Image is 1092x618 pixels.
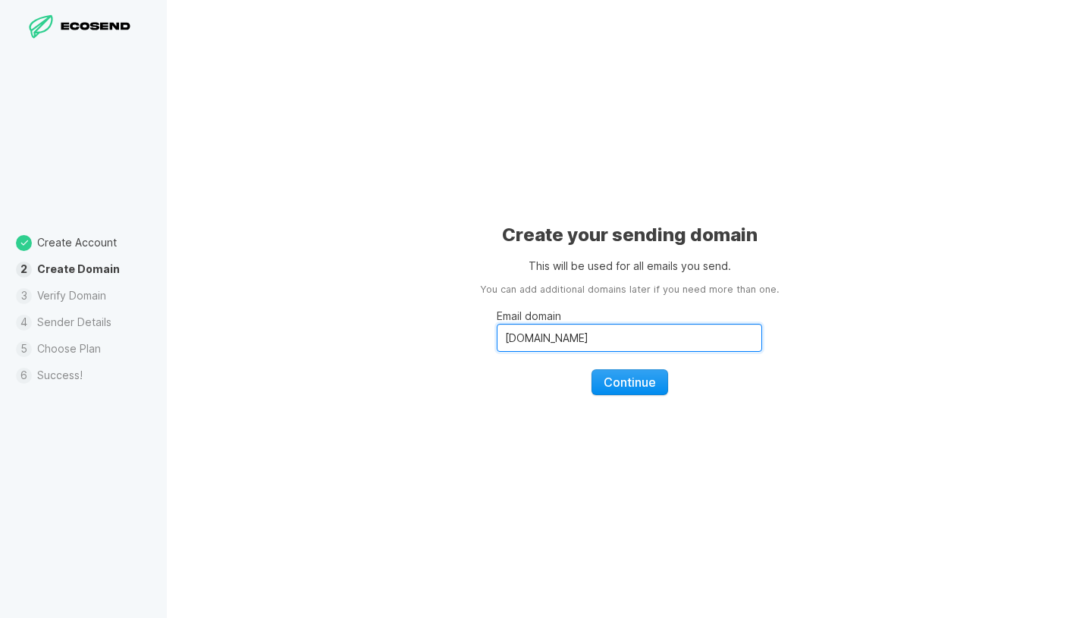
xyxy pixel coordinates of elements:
h1: Create your sending domain [502,223,758,247]
p: Email domain [497,308,762,324]
span: Continue [604,375,656,390]
input: Email domain [497,324,762,352]
p: This will be used for all emails you send. [529,258,731,274]
button: Continue [591,369,668,395]
aside: You can add additional domains later if you need more than one. [480,283,779,297]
